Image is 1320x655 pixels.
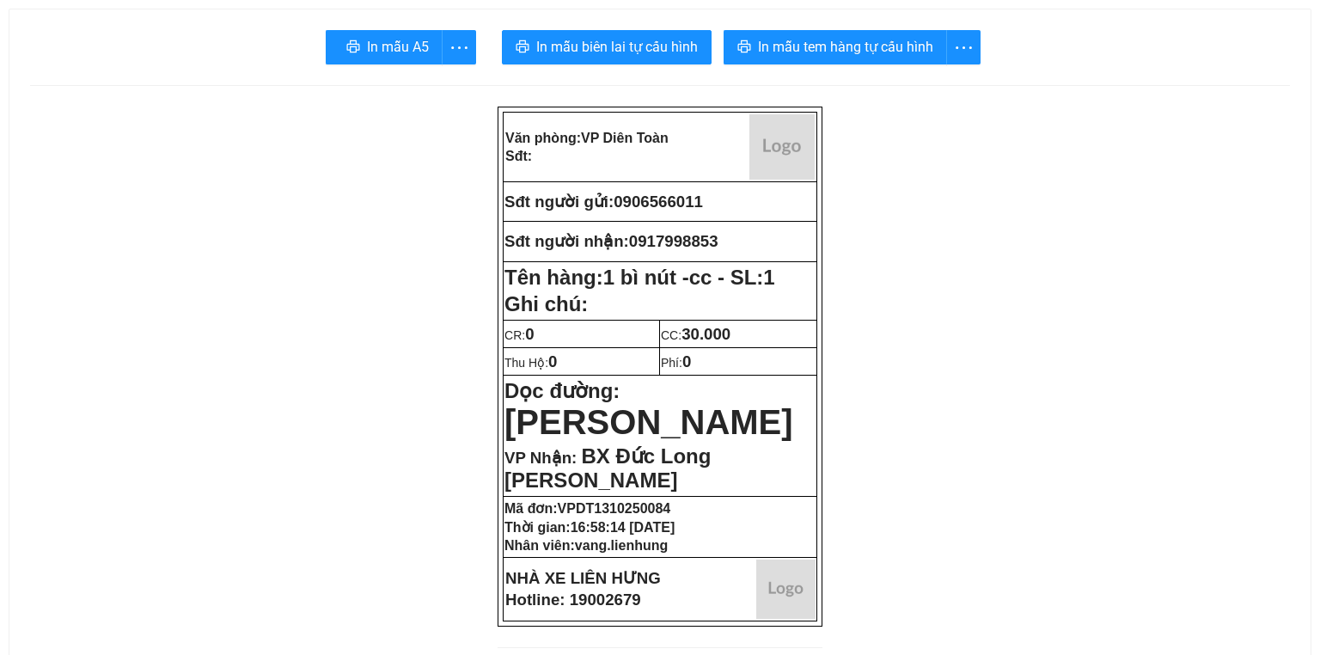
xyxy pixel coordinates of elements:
[947,37,980,58] span: more
[504,501,670,516] strong: Mã đơn:
[505,591,641,609] strong: Hotline: 19002679
[504,520,675,535] strong: Thời gian:
[737,40,751,56] span: printer
[504,328,535,342] span: CR:
[575,538,668,553] span: vang.lienhung
[442,30,476,64] button: more
[682,352,691,370] span: 0
[504,292,588,315] span: Ghi chú:
[749,114,815,180] img: logo
[724,30,947,64] button: printerIn mẫu tem hàng tự cấu hình
[504,538,668,553] strong: Nhân viên:
[326,30,443,64] button: printerIn mẫu A5
[661,356,691,370] span: Phí:
[581,131,669,145] span: VP Diên Toàn
[502,30,712,64] button: printerIn mẫu biên lai tự cấu hình
[504,193,614,211] strong: Sđt người gửi:
[346,40,360,56] span: printer
[525,325,534,343] span: 0
[603,266,775,289] span: 1 bì nút -cc - SL:
[614,193,703,211] span: 0906566011
[505,569,661,587] strong: NHÀ XE LIÊN HƯNG
[504,266,775,289] strong: Tên hàng:
[661,328,730,342] span: CC:
[504,379,793,438] strong: Dọc đường:
[946,30,981,64] button: more
[505,131,669,145] strong: Văn phòng:
[367,36,429,58] span: In mẫu A5
[681,325,730,343] span: 30.000
[629,232,718,250] span: 0917998853
[558,501,671,516] span: VPDT1310250084
[763,266,774,289] span: 1
[758,36,933,58] span: In mẫu tem hàng tự cấu hình
[536,36,698,58] span: In mẫu biên lai tự cấu hình
[548,352,557,370] span: 0
[504,449,577,467] span: VP Nhận:
[504,232,629,250] strong: Sđt người nhận:
[756,560,816,619] img: logo
[443,37,475,58] span: more
[571,520,675,535] span: 16:58:14 [DATE]
[516,40,529,56] span: printer
[504,403,793,441] span: [PERSON_NAME]
[504,356,557,370] span: Thu Hộ:
[504,444,711,492] span: BX Đức Long [PERSON_NAME]
[505,149,532,163] strong: Sđt:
